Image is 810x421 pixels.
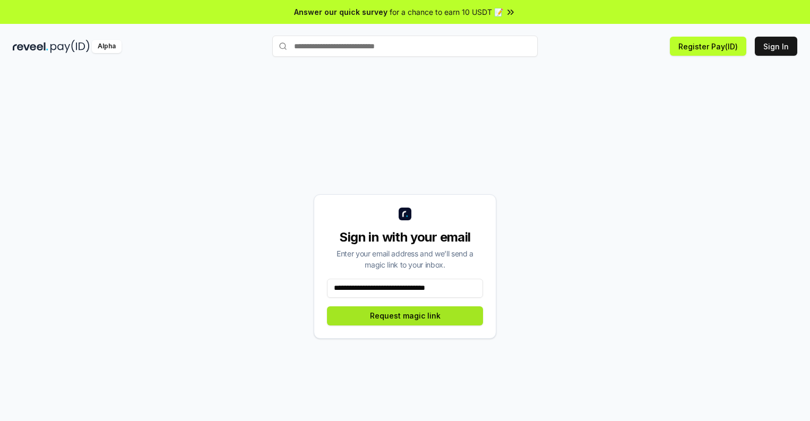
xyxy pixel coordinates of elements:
button: Request magic link [327,306,483,325]
div: Alpha [92,40,122,53]
img: logo_small [399,208,411,220]
button: Sign In [755,37,797,56]
button: Register Pay(ID) [670,37,746,56]
span: for a chance to earn 10 USDT 📝 [390,6,503,18]
div: Sign in with your email [327,229,483,246]
img: reveel_dark [13,40,48,53]
img: pay_id [50,40,90,53]
div: Enter your email address and we’ll send a magic link to your inbox. [327,248,483,270]
span: Answer our quick survey [294,6,387,18]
